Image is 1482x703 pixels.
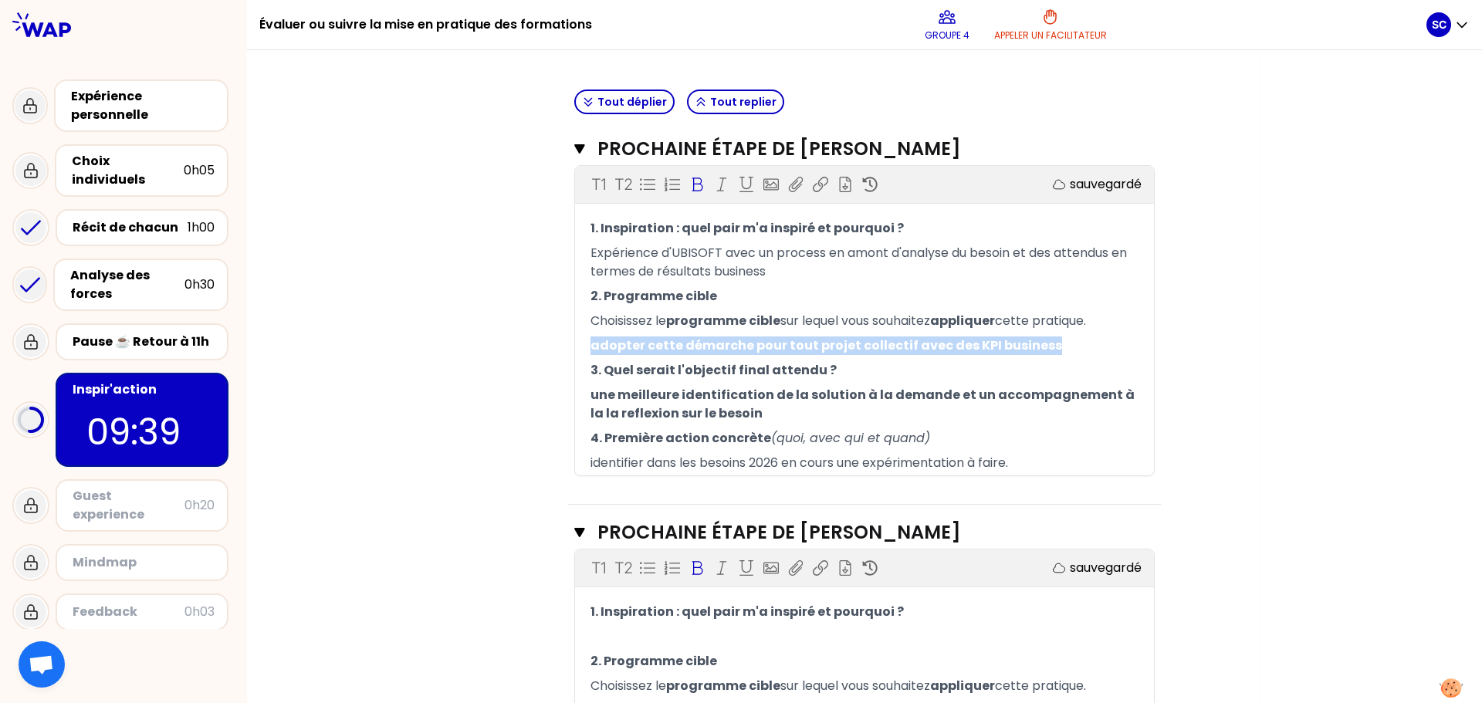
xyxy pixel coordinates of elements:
[590,429,771,447] span: 4. Première action concrète
[72,152,184,189] div: Choix individuels
[73,487,184,524] div: Guest experience
[73,553,215,572] div: Mindmap
[780,312,930,330] span: sur lequel vous souhaitez
[590,603,904,620] span: 1. Inspiration : quel pair m'a inspiré et pourquoi ?
[666,677,780,695] span: programme cible
[73,603,184,621] div: Feedback
[19,641,65,688] div: Ouvrir le chat
[780,677,930,695] span: sur lequel vous souhaitez
[184,275,215,294] div: 0h30
[590,312,666,330] span: Choisissez le
[995,312,1086,330] span: cette pratique.
[687,90,784,114] button: Tout replier
[73,333,215,351] div: Pause ☕️ Retour à 11h
[1432,17,1446,32] p: SC
[614,557,632,579] p: T2
[666,312,780,330] span: programme cible
[930,312,995,330] span: appliquer
[590,677,666,695] span: Choisissez le
[591,557,606,579] p: T1
[591,174,606,195] p: T1
[73,380,215,399] div: Inspir'action
[184,603,215,621] div: 0h03
[184,161,215,180] div: 0h05
[184,496,215,515] div: 0h20
[988,2,1113,48] button: Appeler un facilitateur
[590,219,904,237] span: 1. Inspiration : quel pair m'a inspiré et pourquoi ?
[771,429,930,447] span: (quoi, avec qui et quand)
[614,174,632,195] p: T2
[590,287,717,305] span: 2. Programme cible
[590,454,1008,471] span: identifier dans les besoins 2026 en cours une expérimentation à faire.
[71,87,215,124] div: Expérience personnelle
[597,137,1095,161] h3: Prochaine étape de [PERSON_NAME]
[86,405,198,459] p: 09:39
[919,2,976,48] button: Groupe 4
[930,677,995,695] span: appliquer
[73,218,188,237] div: Récit de chacun
[995,677,1086,695] span: cette pratique.
[70,266,184,303] div: Analyse des forces
[590,652,717,670] span: 2. Programme cible
[1070,559,1142,577] p: sauvegardé
[590,361,837,379] span: 3. Quel serait l'objectif final attendu ?
[597,520,1095,545] h3: Prochaine étape de [PERSON_NAME]
[994,29,1107,42] p: Appeler un facilitateur
[590,244,1130,280] span: Expérience d'UBISOFT avec un process en amont d'analyse du besoin et des attendus en termes de ré...
[574,137,1155,161] button: Prochaine étape de [PERSON_NAME]
[925,29,969,42] p: Groupe 4
[574,520,1155,545] button: Prochaine étape de [PERSON_NAME]
[188,218,215,237] div: 1h00
[590,336,1062,354] span: adopter cette démarche pour tout projet collectif avec des KPI business
[574,90,675,114] button: Tout déplier
[1426,12,1470,37] button: SC
[1070,175,1142,194] p: sauvegardé
[590,386,1137,422] span: une meilleure identification de la solution à la demande et un accompagnement à la la reflexion s...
